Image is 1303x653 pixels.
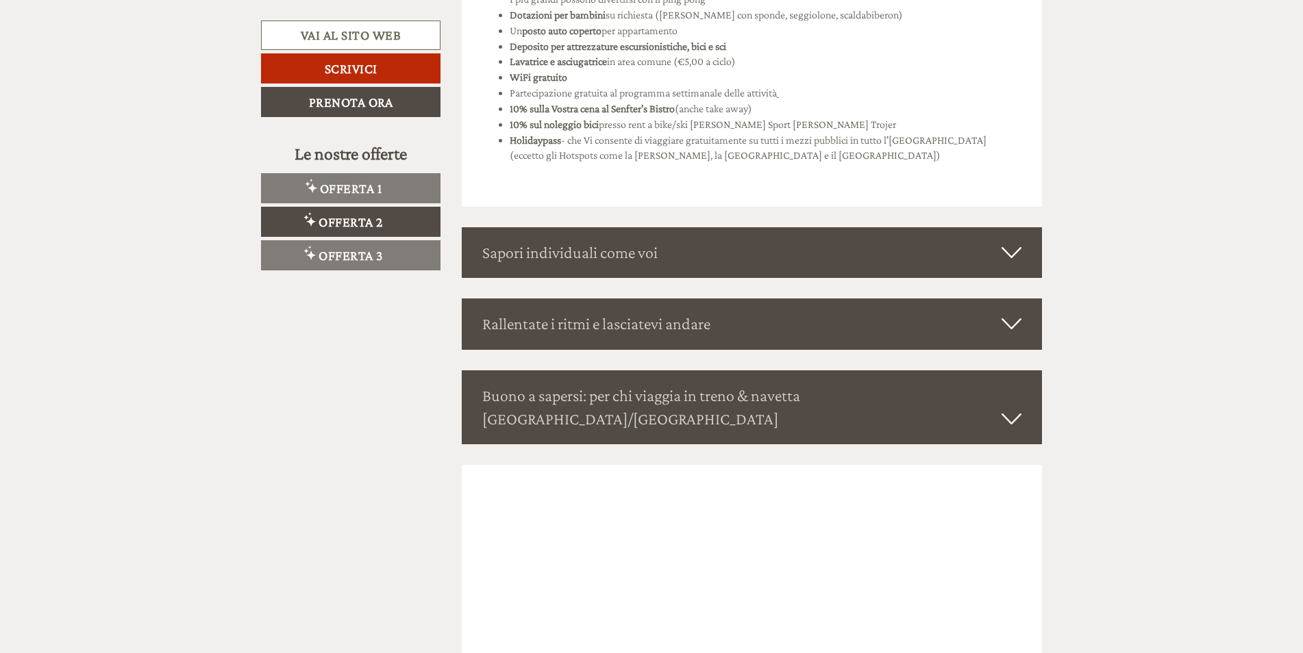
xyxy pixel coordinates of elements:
span: Offerta 3 [319,248,383,263]
strong: Lavatrice e asciugatrice [510,55,607,67]
strong: WiFi gratuito [510,71,567,83]
strong: Dotazioni per bambini [510,9,606,21]
strong: 10% sulla Vostra cena al Senfter's Bistro [510,103,675,114]
li: Un per appartamento [510,23,1022,39]
button: Invia [464,355,541,385]
strong: 10% sul noleggio bici [510,118,599,130]
a: Scrivici [261,53,440,84]
li: presso rent a bike/ski [PERSON_NAME] Sport [PERSON_NAME] Trojer [510,117,1022,133]
div: Sapori individuali come voi [462,227,1043,278]
div: Le nostre offerte [261,141,440,166]
strong: Holidaypass [510,134,561,146]
li: in area comune (€5,00 a ciclo) [510,54,1022,70]
strong: Deposito per attrezzature escursionistiche, bici e sci [510,40,726,52]
a: Prenota ora [261,87,440,117]
li: su richiesta ([PERSON_NAME] con sponde, seggiolone, scaldabiberon) [510,8,1022,23]
span: Offerta 2 [319,214,383,229]
li: Partecipazione gratuita al programma settimanale delle attività [510,86,1022,101]
a: Vai al sito web [261,21,440,50]
div: Rallentate i ritmi e lasciatevi andare [462,298,1043,349]
strong: posto auto coperto [522,25,601,36]
div: Buono a sapersi: per chi viaggia in treno & navetta [GEOGRAPHIC_DATA]/[GEOGRAPHIC_DATA] [462,370,1043,445]
li: (anche take away) [510,101,1022,117]
span: Offerta 1 [320,181,382,196]
li: - che Vi consente di viaggiare gratuitamente su tutti i mezzi pubblici in tutto l'[GEOGRAPHIC_DAT... [510,133,1022,180]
